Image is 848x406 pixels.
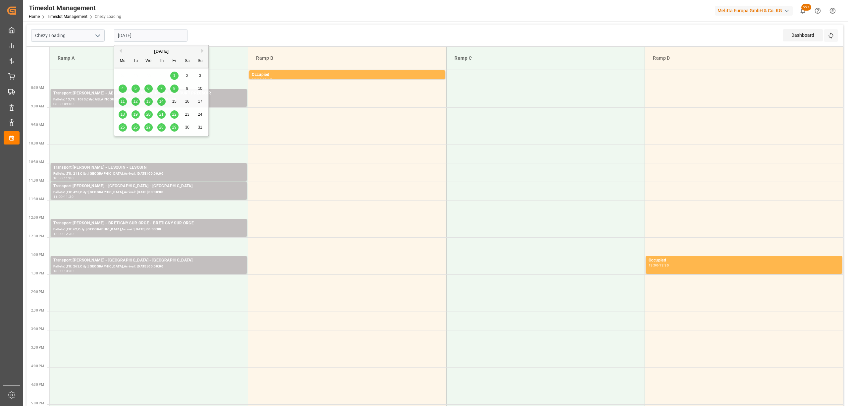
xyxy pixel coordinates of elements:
div: Transport [PERSON_NAME] - [GEOGRAPHIC_DATA] - [GEOGRAPHIC_DATA] [53,183,244,190]
div: Dashboard [783,29,823,41]
div: Pallets: ,TU: 428,City: [GEOGRAPHIC_DATA],Arrival: [DATE] 00:00:00 [53,190,244,195]
div: Ramp A [55,52,242,64]
span: 99+ [801,4,811,11]
div: Pallets: ,TU: 213,City: [GEOGRAPHIC_DATA],Arrival: [DATE] 00:00:00 [53,171,244,177]
span: 8:30 AM [31,86,44,89]
div: Transport [PERSON_NAME] - ABLAINCOURT PRESSOIR - ABLAINCOURT PRESSOIR [53,90,244,97]
div: Transport [PERSON_NAME] - BRETIGNY SUR ORGE - BRETIGNY SUR ORGE [53,220,244,227]
span: 9:00 AM [31,104,44,108]
div: Pallets: ,TU: 262,City: [GEOGRAPHIC_DATA],Arrival: [DATE] 00:00:00 [53,264,244,269]
div: 09:00 [64,102,74,105]
span: 1:00 PM [31,253,44,257]
span: 10:00 AM [29,142,44,145]
span: 12:00 PM [29,216,44,219]
div: Transport [PERSON_NAME] - [GEOGRAPHIC_DATA] - [GEOGRAPHIC_DATA] [53,257,244,264]
input: DD-MM-YYYY [114,29,187,42]
span: 4:00 PM [31,364,44,368]
div: Occupied [252,72,443,78]
div: Transport [PERSON_NAME] - LESQUIN - LESQUIN [53,164,244,171]
div: Occupied [649,257,839,264]
span: 10:30 AM [29,160,44,164]
div: Ramp C [452,52,639,64]
div: 08:00 [252,78,261,81]
div: Pallets: ,TU: 62,City: [GEOGRAPHIC_DATA],Arrival: [DATE] 00:00:00 [53,227,244,232]
a: Timeslot Management [47,14,87,19]
div: Timeslot Management [29,3,121,13]
div: - [63,177,64,180]
div: - [658,264,659,267]
span: 5:00 PM [31,401,44,405]
span: 3:00 PM [31,327,44,331]
div: 13:30 [64,269,74,272]
div: Ramp B [253,52,441,64]
span: 3:30 PM [31,346,44,349]
button: open menu [92,30,102,41]
div: 12:30 [64,232,74,235]
div: 13:30 [659,264,669,267]
span: 1:30 PM [31,271,44,275]
div: 11:00 [53,195,63,198]
button: Help Center [810,3,825,18]
div: - [63,232,64,235]
span: 11:00 AM [29,179,44,182]
button: Melitta Europa GmbH & Co. KG [715,4,795,17]
div: - [63,195,64,198]
div: 12:00 [53,232,63,235]
div: Pallets: 13,TU: 1083,City: ABLAINCOURT PRESSOIR,Arrival: [DATE] 00:00:00 [53,97,244,102]
div: 11:30 [64,195,74,198]
button: show 100 new notifications [795,3,810,18]
div: Melitta Europa GmbH & Co. KG [715,6,793,16]
div: 13:00 [649,264,658,267]
div: 13:00 [53,269,63,272]
input: Type to search/select [31,29,105,42]
span: 4:30 PM [31,383,44,386]
div: 08:15 [262,78,272,81]
span: 9:30 AM [31,123,44,127]
a: Home [29,14,40,19]
div: - [63,269,64,272]
div: 11:00 [64,177,74,180]
div: - [63,102,64,105]
div: 08:30 [53,102,63,105]
div: Ramp D [650,52,838,64]
span: 12:30 PM [29,234,44,238]
span: 11:30 AM [29,197,44,201]
span: 2:00 PM [31,290,44,294]
span: 2:30 PM [31,309,44,312]
div: 10:30 [53,177,63,180]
